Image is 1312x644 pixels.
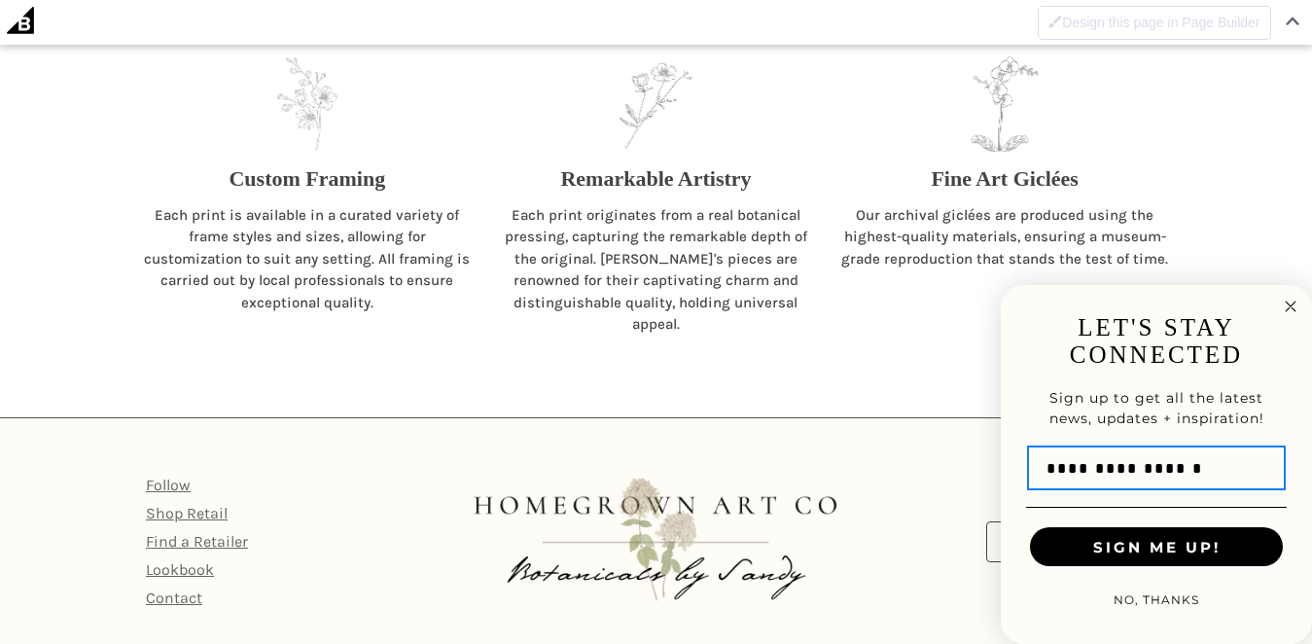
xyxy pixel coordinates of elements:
[931,162,1079,195] p: Fine Art Giclées
[229,162,385,195] p: Custom Framing
[1001,285,1312,644] div: FLYOUT Form
[146,504,228,522] a: Shop Retail
[1048,15,1062,28] img: Disabled brush to Design this page in Page Builder
[1279,295,1302,318] button: Close dialog
[146,560,214,579] a: Lookbook
[146,589,202,607] a: Contact
[1030,527,1283,566] button: SIGN ME UP!
[1104,581,1209,620] button: NO, THANKS
[146,532,248,551] a: Find a Retailer
[1062,15,1259,30] span: Design this page in Page Builder
[146,476,191,494] a: Follow
[1070,314,1243,368] span: LET'S STAY CONNECTED
[1049,389,1264,427] span: Sign up to get all the latest news, updates + inspiration!
[1038,6,1270,40] button: Disabled brush to Design this page in Page Builder Design this page in Page Builder
[840,204,1169,270] p: Our archival giclées are produced using the highest-quality materials, ensuring a museum-grade re...
[492,204,821,336] p: Each print originates from a real botanical pressing, capturing the remarkable depth of the origi...
[986,521,1201,562] a: Register for an Account
[1030,448,1283,487] input: Email
[1286,17,1299,25] img: Close Admin Bar
[143,204,472,314] p: Each print is available in a curated variety of frame styles and sizes, allowing for customizatio...
[560,162,751,195] p: Remarkable Artistry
